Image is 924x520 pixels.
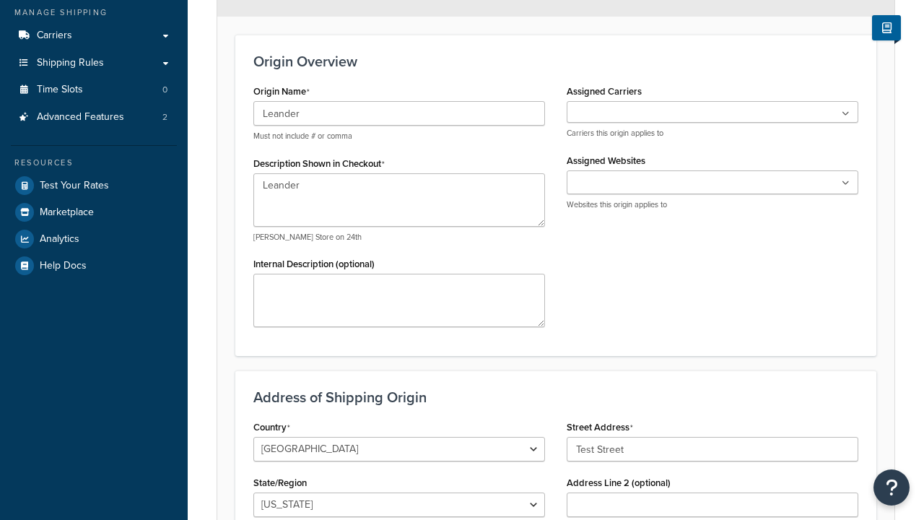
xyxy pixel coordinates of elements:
label: Assigned Websites [567,155,645,166]
a: Advanced Features2 [11,104,177,131]
h3: Origin Overview [253,53,858,69]
button: Show Help Docs [872,15,901,40]
p: [PERSON_NAME] Store on 24th [253,232,545,243]
a: Shipping Rules [11,50,177,77]
li: Time Slots [11,77,177,103]
span: Carriers [37,30,72,42]
button: Open Resource Center [873,469,910,506]
span: Time Slots [37,84,83,96]
li: Advanced Features [11,104,177,131]
span: Test Your Rates [40,180,109,192]
label: Origin Name [253,86,310,97]
a: Help Docs [11,253,177,279]
label: Assigned Carriers [567,86,642,97]
label: Street Address [567,422,633,433]
label: Internal Description (optional) [253,259,375,269]
div: Resources [11,157,177,169]
label: Address Line 2 (optional) [567,477,671,488]
label: Description Shown in Checkout [253,158,385,170]
label: State/Region [253,477,307,488]
h3: Address of Shipping Origin [253,389,858,405]
span: Help Docs [40,260,87,272]
p: Must not include # or comma [253,131,545,142]
span: Advanced Features [37,111,124,123]
p: Carriers this origin applies to [567,128,858,139]
div: Manage Shipping [11,6,177,19]
span: Marketplace [40,207,94,219]
span: Analytics [40,233,79,246]
a: Marketplace [11,199,177,225]
textarea: Leander [253,173,545,227]
a: Analytics [11,226,177,252]
a: Carriers [11,22,177,49]
span: 0 [162,84,167,96]
label: Country [253,422,290,433]
p: Websites this origin applies to [567,199,858,210]
span: 2 [162,111,167,123]
a: Test Your Rates [11,173,177,199]
span: Shipping Rules [37,57,104,69]
a: Time Slots0 [11,77,177,103]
